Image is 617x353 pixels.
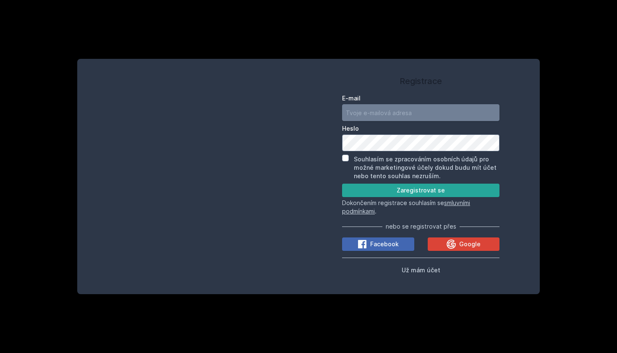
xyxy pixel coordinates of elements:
[342,199,499,216] p: Dokončením registrace souhlasím se .
[342,237,414,251] button: Facebook
[342,184,499,197] button: Zaregistrovat se
[342,94,499,103] label: E-mail
[354,155,497,179] label: Souhlasím se zpracováním osobních údajů pro možné marketingové účely dokud budu mít účet nebo ten...
[370,240,399,248] span: Facebook
[386,222,456,231] span: nebo se registrovat přes
[402,265,440,275] button: Už mám účet
[428,237,500,251] button: Google
[342,104,499,121] input: Tvoje e-mailová adresa
[459,240,481,248] span: Google
[342,124,499,133] label: Heslo
[342,75,499,87] h1: Registrace
[402,266,440,274] span: Už mám účet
